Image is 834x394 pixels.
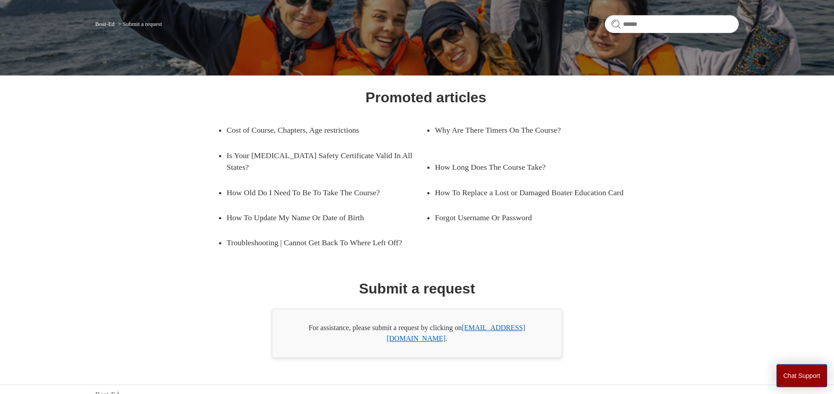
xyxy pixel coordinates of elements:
[227,180,413,205] a: How Old Do I Need To Be To Take The Course?
[95,21,116,27] li: Boat-Ed
[116,21,162,27] li: Submit a request
[227,230,426,255] a: Troubleshooting | Cannot Get Back To Where Left Off?
[359,278,475,299] h1: Submit a request
[95,21,114,27] a: Boat-Ed
[435,205,621,230] a: Forgot Username Or Password
[435,155,621,180] a: How Long Does The Course Take?
[366,87,486,108] h1: Promoted articles
[227,117,413,143] a: Cost of Course, Chapters, Age restrictions
[227,205,413,230] a: How To Update My Name Or Date of Birth
[776,364,828,387] button: Chat Support
[227,143,426,180] a: Is Your [MEDICAL_DATA] Safety Certificate Valid In All States?
[605,15,739,33] input: Search
[272,309,562,358] div: For assistance, please submit a request by clicking on .
[435,117,621,143] a: Why Are There Timers On The Course?
[435,180,634,205] a: How To Replace a Lost or Damaged Boater Education Card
